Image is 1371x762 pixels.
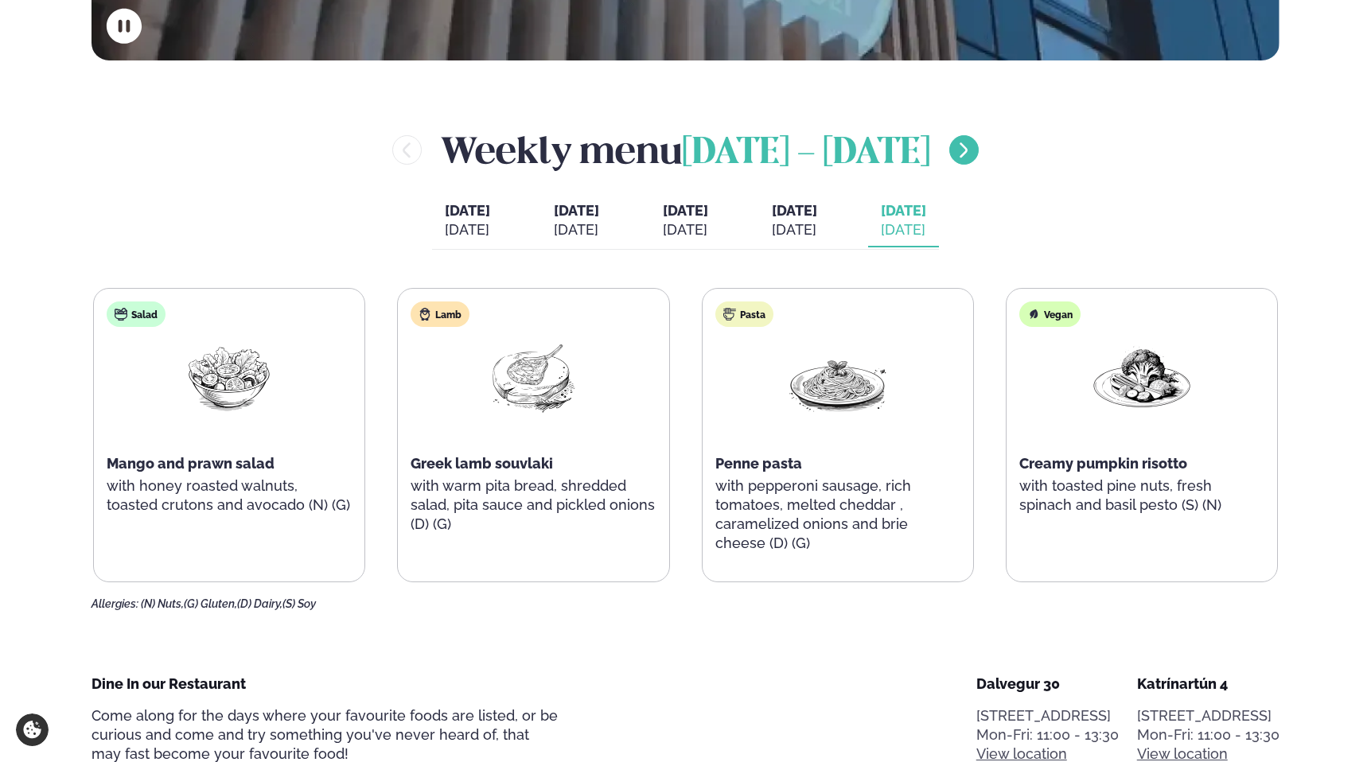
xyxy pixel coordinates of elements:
span: (D) Dairy, [237,597,282,610]
button: menu-btn-right [949,135,979,165]
span: Creamy pumpkin risotto [1019,455,1187,472]
div: Salad [107,301,166,327]
p: with honey roasted walnuts, toasted crutons and avocado (N) (G) [107,476,352,515]
span: Come along for the days where your favourite foods are listed, or be curious and come and try som... [92,707,558,762]
div: [DATE] [663,220,708,239]
span: Penne pasta [715,455,802,472]
p: [STREET_ADDRESS] [1137,706,1279,725]
span: [DATE] [554,202,599,219]
p: [STREET_ADDRESS] [976,706,1119,725]
span: Greek lamb souvlaki [411,455,553,472]
button: [DATE] [DATE] [432,195,503,247]
img: Salad.png [178,340,280,414]
img: Lamb-Meat.png [482,340,584,414]
p: with warm pita bread, shredded salad, pita sauce and pickled onions (D) (G) [411,476,656,534]
h2: Weekly menu [441,124,930,176]
button: [DATE] [DATE] [759,195,830,247]
span: (G) Gluten, [184,597,237,610]
span: [DATE] [663,202,708,219]
button: [DATE] [DATE] [868,195,939,247]
span: Allergies: [92,597,138,610]
div: Katrínartún 4 [1137,675,1279,694]
span: Mango and prawn salad [107,455,275,472]
div: Mon-Fri: 11:00 - 13:30 [976,725,1119,745]
p: with toasted pine nuts, fresh spinach and basil pesto (S) (N) [1019,476,1264,515]
div: [DATE] [554,220,599,239]
span: Dine In our Restaurant [92,675,246,692]
img: Vegan.png [1091,340,1193,414]
span: (S) Soy [282,597,316,610]
div: [DATE] [881,220,926,239]
img: salad.svg [115,308,127,321]
button: menu-btn-left [392,135,422,165]
img: Lamb.svg [419,308,431,321]
div: [DATE] [445,220,490,239]
img: Vegan.svg [1027,308,1040,321]
div: Pasta [715,301,773,327]
span: [DATE] [772,202,817,219]
button: [DATE] [DATE] [541,195,612,247]
span: (N) Nuts, [141,597,184,610]
span: [DATE] [445,202,490,219]
img: pasta.svg [723,308,736,321]
span: [DATE] [881,201,926,220]
p: with pepperoni sausage, rich tomatoes, melted cheddar , caramelized onions and brie cheese (D) (G) [715,476,960,553]
div: Lamb [411,301,469,327]
span: [DATE] - [DATE] [682,136,930,171]
a: Cookie settings [16,713,49,746]
div: Vegan [1019,301,1081,327]
button: [DATE] [DATE] [650,195,721,247]
div: [DATE] [772,220,817,239]
img: Spagetti.png [787,340,889,414]
div: Mon-Fri: 11:00 - 13:30 [1137,725,1279,745]
div: Dalvegur 30 [976,675,1119,694]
